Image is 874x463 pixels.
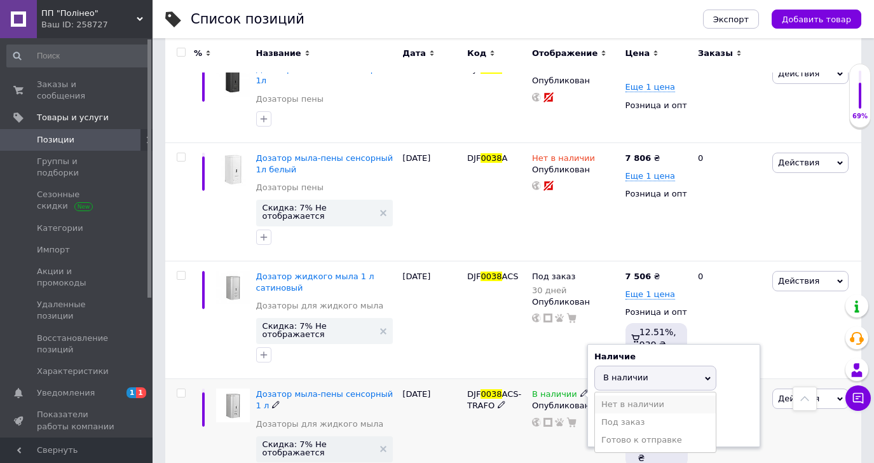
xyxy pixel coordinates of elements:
[256,182,324,193] a: Дозаторы пены
[778,394,819,403] span: Действия
[532,272,575,285] span: Под заказ
[532,389,577,403] span: В наличии
[625,153,660,164] div: ₴
[37,112,109,123] span: Товары и услуги
[532,296,619,308] div: Опубликован
[256,272,374,293] a: Дозатор жидкого мыла 1 л сатиновый
[263,440,374,457] span: Скидка: 7% Не отображается
[37,387,95,399] span: Уведомления
[256,300,384,312] a: Дозаторы для жидкого мыла
[37,189,118,212] span: Сезонные скидки
[481,389,502,399] span: 0038
[37,299,118,322] span: Удаленные позиции
[625,82,675,92] span: Еще 1 цена
[256,418,384,430] a: Дозаторы для жидкого мыла
[467,272,481,281] span: DJF
[37,134,74,146] span: Позиции
[37,266,118,289] span: Акции и промокоды
[772,10,861,29] button: Добавить товар
[216,271,250,305] img: Дозатор жидкого мыла 1 л сатиновый
[532,164,619,176] div: Опубликован
[194,48,202,59] span: %
[256,48,301,59] span: Название
[37,244,70,256] span: Импорт
[216,64,250,97] img: Дозатор мыла-пены сенсорный 1л
[690,142,769,261] div: 0
[625,48,650,59] span: Цена
[594,351,753,363] div: Наличие
[595,431,716,449] li: Готово к отправке
[690,54,769,143] div: 0
[850,112,870,121] div: 69%
[778,69,819,78] span: Действия
[467,48,486,59] span: Код
[481,153,502,163] span: 0038
[713,15,749,24] span: Экспорт
[595,413,716,431] li: Под заказ
[690,261,769,379] div: 0
[625,289,675,300] span: Еще 1 цена
[467,153,481,163] span: DJF
[502,153,508,163] span: A
[603,373,648,382] span: В наличии
[782,15,851,24] span: Добавить товар
[399,142,464,261] div: [DATE]
[625,100,687,111] div: Розница и опт
[532,75,619,86] div: Опубликован
[41,8,137,19] span: ПП "Полінео"
[263,322,374,338] span: Скидка: 7% Не отображается
[625,188,687,200] div: Розница и опт
[256,153,393,174] a: Дозатор мыла-пены сенсорный 1л белый
[263,204,374,220] span: Скидка: 7% Не отображается
[399,54,464,143] div: [DATE]
[216,389,250,422] img: Дозатор мыла-пены сенсорный 1 л
[37,333,118,356] span: Восстановление позиций
[402,48,426,59] span: Дата
[502,272,519,281] span: ACS
[698,48,733,59] span: Заказы
[595,396,716,413] li: Нет в наличии
[467,389,481,399] span: DJF
[532,48,597,59] span: Отображение
[399,261,464,379] div: [DATE]
[639,327,676,350] span: 12.51%, 939 ₴
[256,389,393,410] a: Дозатор мыла-пены сенсорный 1 л
[532,153,595,167] span: Нет в наличии
[481,272,502,281] span: 0038
[778,276,819,286] span: Действия
[532,286,575,295] div: 30 дней
[216,153,250,186] img: Дозатор мыла-пены сенсорный 1л белый
[41,19,153,31] div: Ваш ID: 258727
[625,171,675,181] span: Еще 1 цена
[37,79,118,102] span: Заказы и сообщения
[191,13,304,26] div: Список позиций
[703,10,759,29] button: Экспорт
[778,158,819,167] span: Действия
[37,409,118,432] span: Показатели работы компании
[37,366,109,377] span: Характеристики
[136,387,146,398] span: 1
[532,400,619,411] div: Опубликован
[256,93,324,105] a: Дозаторы пены
[625,272,652,281] b: 7 506
[37,223,83,234] span: Категории
[37,156,118,179] span: Группы и подборки
[625,153,652,163] b: 7 806
[625,307,687,318] div: Розница и опт
[845,385,871,411] button: Чат с покупателем
[126,387,137,398] span: 1
[625,271,660,282] div: ₴
[6,45,150,67] input: Поиск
